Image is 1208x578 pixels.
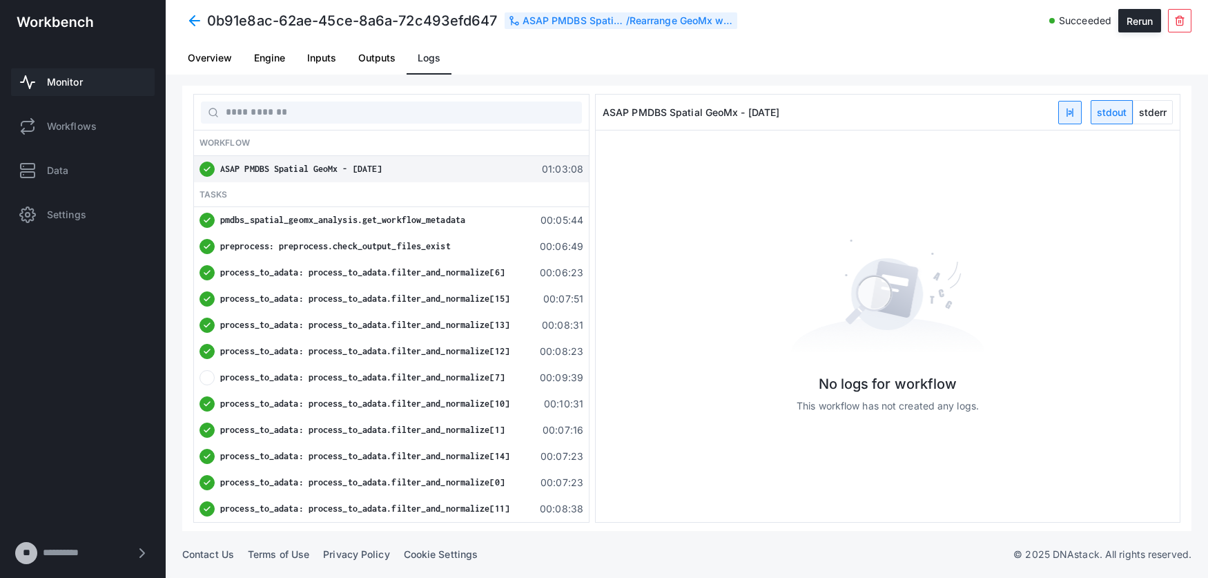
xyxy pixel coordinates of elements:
img: No results image [791,240,984,352]
span: Inputs [307,53,336,63]
span: process_to_adata: process_to_adata.filter_and_normalize[15] [220,293,509,304]
span: Monitor [47,75,83,89]
div: / [505,12,737,29]
span: process_to_adata: process_to_adata.filter_and_normalize[0] [220,477,505,488]
span: process_to_adata: process_to_adata.filter_and_normalize[14] [220,451,509,461]
h4: No logs for workflow [819,374,957,394]
a: Workflows [11,113,155,140]
span: ASAP PMDBS Spatial GeoMx - [DATE] [220,164,382,174]
span: process_to_adata: process_to_adata.filter_and_normalize[6] [220,267,505,278]
div: Tasks [194,182,589,208]
span: 00:07:16 [538,423,583,437]
span: process_to_adata: process_to_adata.filter_and_normalize[10] [220,398,509,409]
a: Contact Us [182,548,234,560]
a: Cookie Settings [404,548,478,560]
div: Workflow [194,131,589,156]
span: 00:09:39 [538,371,583,385]
span: 00:08:23 [538,345,583,358]
span: This workflow has not created any logs. [797,399,979,413]
span: Data [47,164,68,177]
span: Engine [254,53,285,63]
a: Terms of Use [248,548,309,560]
span: Outputs [358,53,396,63]
button: Rerun [1118,9,1161,32]
div: ASAP PMDBS Spatial GeoMx - [DATE] [523,14,626,28]
span: 00:07:23 [538,450,583,463]
span: process_to_adata: process_to_adata.filter_and_normalize[13] [220,320,509,330]
span: ASAP PMDBS Spatial GeoMx - [DATE] [603,106,779,118]
span: 00:10:31 [538,397,583,411]
span: stderr [1133,101,1172,124]
span: pmdbs_spatial_geomx_analysis.get_workflow_metadata [220,215,465,225]
span: 00:06:23 [538,266,583,280]
span: 00:07:51 [538,292,583,306]
span: Workflows [47,119,97,133]
span: process_to_adata: process_to_adata.filter_and_normalize[11] [220,503,509,514]
span: 00:06:49 [538,240,583,253]
span: Overview [188,53,232,63]
span: 00:08:31 [538,318,583,332]
span: 01:03:08 [538,162,583,176]
span: Settings [47,208,86,222]
a: Privacy Policy [323,548,389,560]
a: Data [11,157,155,184]
a: Monitor [11,68,155,96]
div: Rearrange GeoMx workflow fix - [DATE] [630,14,733,28]
img: workbench-logo-white.svg [17,17,93,28]
a: Settings [11,201,155,229]
span: stdout [1091,101,1132,124]
span: process_to_adata: process_to_adata.filter_and_normalize[7] [220,372,505,383]
span: process_to_adata: process_to_adata.filter_and_normalize[1] [220,425,505,435]
span: preprocess: preprocess.check_output_files_exist [220,241,451,251]
span: Succeeded [1059,14,1111,28]
span: 00:08:38 [538,502,583,516]
span: Logs [418,53,440,63]
span: process_to_adata: process_to_adata.filter_and_normalize[12] [220,346,509,356]
p: © 2025 DNAstack. All rights reserved. [1013,548,1191,561]
span: 00:07:23 [538,476,583,490]
h4: 0b91e8ac-62ae-45ce-8a6a-72c493efd647 [207,11,498,30]
span: 00:05:44 [538,213,583,227]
